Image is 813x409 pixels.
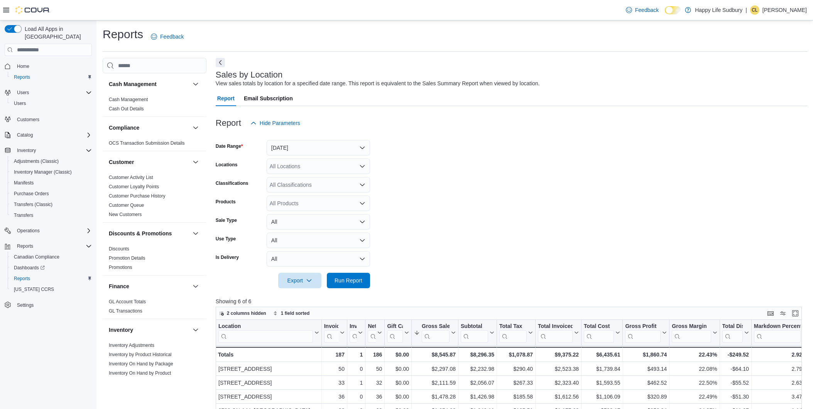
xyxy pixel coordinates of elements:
a: Purchase Orders [11,189,52,198]
div: Total Cost [584,323,614,330]
button: 2 columns hidden [216,309,269,318]
a: Inventory On Hand by Product [109,370,171,376]
button: Purchase Orders [8,188,95,199]
div: $8,545.87 [414,350,456,359]
a: Inventory by Product Historical [109,352,172,357]
div: $1,612.56 [538,392,579,401]
span: Cash Management [109,96,148,103]
span: Reports [11,73,92,82]
span: Transfers (Classic) [11,200,92,209]
a: Inventory Manager (Classic) [11,167,75,177]
span: Users [17,90,29,96]
a: Settings [14,301,37,310]
button: Transfers [8,210,95,221]
span: Users [14,88,92,97]
nav: Complex example [5,57,92,331]
div: 36 [368,392,382,401]
button: Reports [2,241,95,252]
button: [US_STATE] CCRS [8,284,95,295]
span: Transfers [14,212,33,218]
label: Use Type [216,236,236,242]
span: Purchase Orders [11,189,92,198]
a: Promotions [109,265,132,270]
div: $8,296.35 [461,350,494,359]
label: Is Delivery [216,254,239,260]
button: Reports [8,72,95,83]
a: Users [11,99,29,108]
div: Net Sold [368,323,376,343]
a: Adjustments (Classic) [11,157,62,166]
div: $0.00 [387,392,409,401]
div: $1,078.87 [499,350,533,359]
button: Transfers (Classic) [8,199,95,210]
a: OCS Transaction Submission Details [109,140,185,146]
span: Canadian Compliance [11,252,92,262]
span: Customers [14,114,92,124]
button: Gross Sales [414,323,456,343]
span: Manifests [11,178,92,188]
button: [DATE] [267,140,370,155]
button: Inventory [2,145,95,156]
span: Washington CCRS [11,285,92,294]
span: Feedback [160,33,184,41]
a: Inventory Adjustments [109,343,154,348]
button: Total Tax [499,323,533,343]
a: Discounts [109,246,129,252]
div: $462.52 [625,378,667,387]
a: Transfers [11,211,36,220]
div: Markdown Percent [754,323,801,330]
span: Load All Apps in [GEOGRAPHIC_DATA] [22,25,92,41]
button: Operations [2,225,95,236]
div: $1,593.55 [584,378,620,387]
button: Invoices Ref [350,323,363,343]
button: Manifests [8,177,95,188]
span: Transfers (Classic) [14,201,52,208]
h3: Finance [109,282,129,290]
a: Feedback [148,29,187,44]
button: Keyboard shortcuts [766,309,775,318]
div: 1 [350,350,363,359]
div: 3.47% [754,392,807,401]
a: GL Transactions [109,308,142,314]
div: $1,860.74 [625,350,667,359]
button: Inventory [109,326,189,334]
div: Total Invoiced [538,323,573,330]
h3: Compliance [109,124,139,132]
div: $1,739.84 [584,364,620,374]
span: Transfers [11,211,92,220]
span: Promotions [109,264,132,270]
a: Inventory On Hand by Package [109,361,173,367]
button: Total Cost [584,323,620,343]
div: [STREET_ADDRESS] [218,364,319,374]
div: Subtotal [461,323,488,330]
button: Settings [2,299,95,311]
div: $0.00 [387,364,409,374]
div: [STREET_ADDRESS] [218,378,319,387]
div: $267.33 [499,378,533,387]
a: Canadian Compliance [11,252,63,262]
div: $6,435.61 [584,350,620,359]
div: 0 [350,364,363,374]
span: Email Subscription [244,91,293,106]
span: Inventory by Product Historical [109,352,172,358]
div: $1,426.98 [461,392,494,401]
a: Home [14,62,32,71]
button: Open list of options [359,200,365,206]
span: Settings [14,300,92,310]
button: Location [218,323,319,343]
div: Gross Sales [422,323,450,343]
span: Dashboards [11,263,92,272]
a: Customer Activity List [109,175,153,180]
div: -$55.52 [722,378,749,387]
span: Cash Out Details [109,106,144,112]
button: Export [278,273,321,288]
div: Subtotal [461,323,488,343]
label: Locations [216,162,238,168]
div: $0.00 [387,350,409,359]
span: Settings [17,302,34,308]
div: Compliance [103,139,206,151]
